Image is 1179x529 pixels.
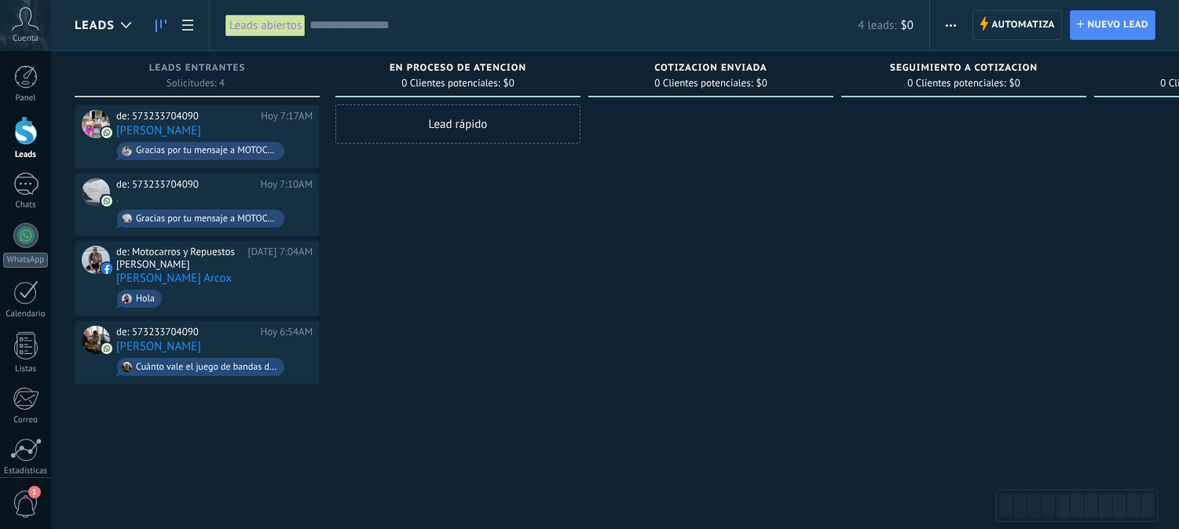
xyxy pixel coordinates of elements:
[248,246,313,270] div: [DATE] 7:04AM
[116,178,254,191] div: de: 573233704090
[654,78,752,88] span: 0 Clientes potenciales:
[75,18,115,33] span: Leads
[858,18,896,33] span: 4 leads:
[3,309,49,319] div: Calendario
[116,192,119,205] a: .
[13,34,38,44] span: Cuenta
[149,63,246,74] span: Leads Entrantes
[82,246,110,274] div: Yefer Arcox
[116,326,254,338] div: de: 573233704090
[901,18,914,33] span: $0
[3,466,49,476] div: Estadísticas
[343,63,573,76] div: EN PROCESO DE ATENCION
[335,104,580,144] div: Lead rápido
[225,14,306,37] div: Leads abiertos
[3,364,49,374] div: Listas
[1087,11,1148,39] span: Nuevo lead
[756,78,767,88] span: $0
[101,127,112,138] img: com.amocrm.amocrmwa.svg
[101,343,112,354] img: com.amocrm.amocrmwa.svg
[260,326,313,338] div: Hoy 6:54AM
[136,294,155,305] div: Hola
[136,362,277,373] div: Cuánto vale el juego de bandas de freno trasero y la. Pastilla del freno delantero
[116,340,201,353] a: [PERSON_NAME]
[82,110,110,138] div: Eduardo Herrera Martinez
[136,213,277,224] div: Gracias por tu mensaje a MOTOCARROS Y REPUESTOS [PERSON_NAME], En este momento no podemos respond...
[3,200,49,210] div: Chats
[261,110,313,122] div: Hoy 7:17AM
[3,93,49,104] div: Panel
[401,78,500,88] span: 0 Clientes potenciales:
[116,246,243,270] div: de: Motocarros y Repuestos [PERSON_NAME]
[849,63,1078,76] div: SEGUIMIENTO A COTIZACION
[596,63,826,76] div: COTIZACION ENVIADA
[972,10,1062,40] a: Automatiza
[82,178,110,206] div: .
[907,78,1005,88] span: 0 Clientes potenciales:
[3,253,48,268] div: WhatsApp
[991,11,1055,39] span: Automatiza
[390,63,526,74] span: EN PROCESO DE ATENCION
[260,178,313,191] div: Hoy 7:10AM
[3,150,49,160] div: Leads
[1009,78,1020,88] span: $0
[1070,10,1155,40] a: Nuevo lead
[116,124,201,137] a: [PERSON_NAME]
[503,78,514,88] span: $0
[82,326,110,354] div: Eduardo Beltran
[136,145,277,156] div: Gracias por tu mensaje a MOTOCARROS Y REPUESTOS [PERSON_NAME], En este momento no podemos respond...
[116,110,255,122] div: de: 573233704090
[654,63,767,74] span: COTIZACION ENVIADA
[3,415,49,425] div: Correo
[890,63,1038,74] span: SEGUIMIENTO A COTIZACION
[167,78,225,88] span: Solicitudes: 4
[82,63,312,76] div: Leads Entrantes
[28,486,41,498] span: 1
[101,195,112,206] img: com.amocrm.amocrmwa.svg
[116,272,232,285] a: [PERSON_NAME] Arcox
[101,263,112,274] img: facebook-sm.svg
